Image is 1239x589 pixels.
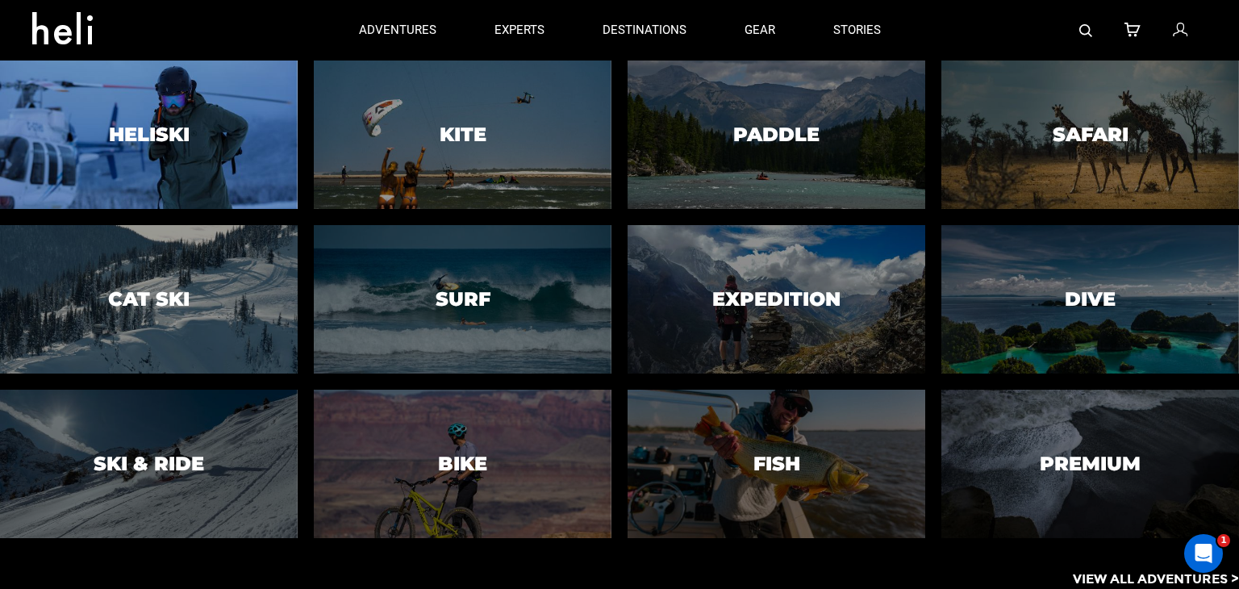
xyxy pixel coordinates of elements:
p: experts [494,22,544,39]
h3: Cat Ski [108,289,190,310]
h3: Heliski [109,124,190,145]
p: destinations [603,22,686,39]
a: PremiumPremium image [941,390,1239,538]
span: 1 [1217,534,1230,547]
img: search-bar-icon.svg [1079,24,1092,37]
h3: Premium [1040,453,1141,474]
h3: Dive [1065,289,1116,310]
h3: Surf [436,289,490,310]
p: adventures [359,22,436,39]
h3: Kite [440,124,486,145]
h3: Bike [438,453,487,474]
h3: Ski & Ride [94,453,204,474]
h3: Safari [1053,124,1128,145]
h3: Expedition [712,289,841,310]
p: View All Adventures > [1073,570,1239,589]
h3: Fish [753,453,800,474]
h3: Paddle [733,124,820,145]
iframe: Intercom live chat [1184,534,1223,573]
